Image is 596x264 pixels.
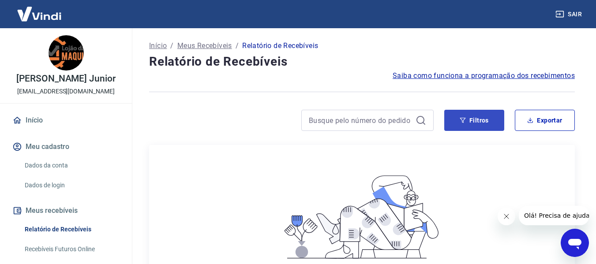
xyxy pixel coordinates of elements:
[498,208,515,225] iframe: Fechar mensagem
[242,41,318,51] p: Relatório de Recebíveis
[11,111,121,130] a: Início
[5,6,74,13] span: Olá! Precisa de ajuda?
[515,110,575,131] button: Exportar
[49,35,84,71] img: ac771a6f-6b5d-4b04-8627-5a3ee31c9567.jpeg
[11,201,121,220] button: Meus recebíveis
[16,74,116,83] p: [PERSON_NAME] Junior
[21,220,121,238] a: Relatório de Recebíveis
[177,41,232,51] a: Meus Recebíveis
[149,53,575,71] h4: Relatório de Recebíveis
[11,0,68,27] img: Vindi
[444,110,504,131] button: Filtros
[393,71,575,81] a: Saiba como funciona a programação dos recebimentos
[149,41,167,51] a: Início
[11,137,121,156] button: Meu cadastro
[21,156,121,175] a: Dados da conta
[309,114,412,127] input: Busque pelo número do pedido
[519,206,589,225] iframe: Mensagem da empresa
[21,176,121,194] a: Dados de login
[17,87,115,96] p: [EMAIL_ADDRESS][DOMAIN_NAME]
[170,41,173,51] p: /
[236,41,239,51] p: /
[21,240,121,258] a: Recebíveis Futuros Online
[561,229,589,257] iframe: Botão para abrir a janela de mensagens
[554,6,585,22] button: Sair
